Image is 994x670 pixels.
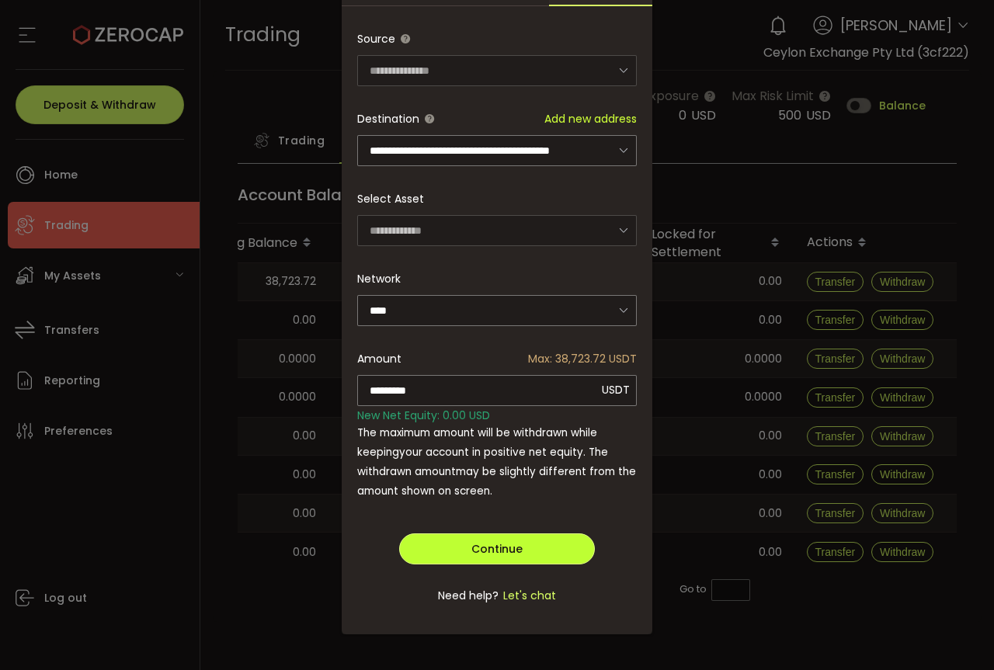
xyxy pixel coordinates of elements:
[399,533,595,564] button: Continue
[471,541,523,557] span: Continue
[602,382,630,397] span: USDT
[499,588,556,603] span: Let's chat
[438,588,499,603] span: Need help?
[357,343,401,374] span: Amount
[916,595,994,670] iframe: Chat Widget
[357,271,401,286] label: Network
[357,191,424,207] label: Select Asset
[528,343,637,374] span: Max: 38,723.72 USDT
[357,425,597,460] span: The maximum amount will be withdrawn while keeping
[357,445,608,479] span: your account in positive net equity. The withdrawn amount
[357,408,490,423] span: New Net Equity: 0.00 USD
[357,464,636,498] span: may be slightly different from the amount shown on screen.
